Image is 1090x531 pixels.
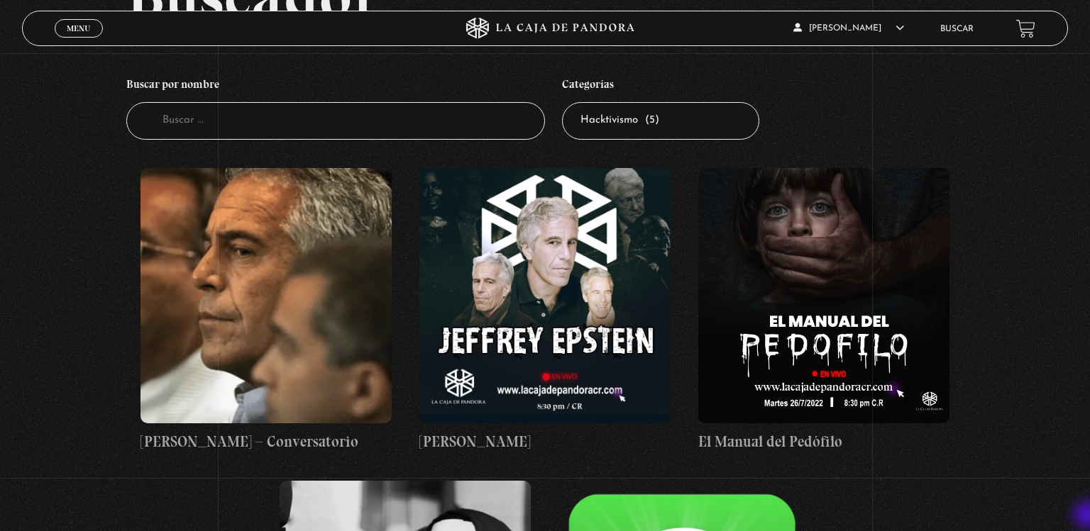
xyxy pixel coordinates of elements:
h4: [PERSON_NAME] [419,430,671,453]
span: Cerrar [62,36,96,46]
a: Buscar [940,25,974,33]
span: [PERSON_NAME] [793,24,904,33]
h4: Categorías [562,70,759,103]
h4: El Manual del Pedófilo [698,430,949,453]
a: View your shopping cart [1016,18,1035,38]
a: [PERSON_NAME] [419,168,671,453]
h4: [PERSON_NAME] – Conversatorio [141,430,392,453]
a: El Manual del Pedófilo [698,168,949,453]
a: [PERSON_NAME] – Conversatorio [141,168,392,453]
span: Menu [67,24,90,33]
h4: Buscar por nombre [126,70,545,103]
